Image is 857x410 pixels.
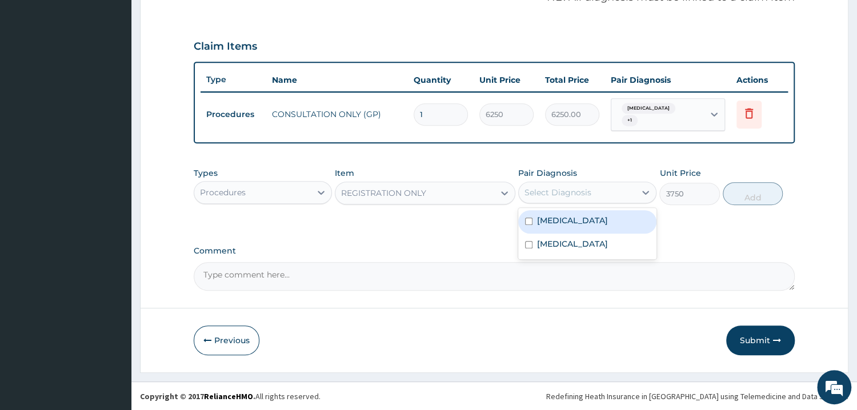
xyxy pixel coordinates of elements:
div: Chat with us now [59,64,192,79]
span: [MEDICAL_DATA] [622,103,675,114]
strong: Copyright © 2017 . [140,391,255,401]
div: Redefining Heath Insurance in [GEOGRAPHIC_DATA] using Telemedicine and Data Science! [546,391,848,402]
span: We're online! [66,128,158,244]
label: Types [194,168,218,178]
div: Minimize live chat window [187,6,215,33]
td: CONSULTATION ONLY (GP) [266,103,408,126]
label: Comment [194,246,795,256]
textarea: Type your message and hit 'Enter' [6,282,218,321]
th: Unit Price [474,69,539,91]
th: Name [266,69,408,91]
a: RelianceHMO [204,391,253,401]
label: Pair Diagnosis [518,167,577,179]
td: Procedures [201,104,266,125]
div: Select Diagnosis [524,187,591,198]
th: Quantity [408,69,474,91]
th: Type [201,69,266,90]
th: Actions [731,69,788,91]
span: + 1 [622,115,638,126]
div: Procedures [200,187,246,198]
button: Add [723,182,783,205]
h3: Claim Items [194,41,257,53]
div: REGISTRATION ONLY [341,187,426,199]
label: Item [335,167,354,179]
img: d_794563401_company_1708531726252_794563401 [21,57,46,86]
button: Previous [194,325,259,355]
label: Unit Price [659,167,700,179]
button: Submit [726,325,795,355]
th: Total Price [539,69,605,91]
label: [MEDICAL_DATA] [537,215,608,226]
label: [MEDICAL_DATA] [537,238,608,250]
th: Pair Diagnosis [605,69,731,91]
